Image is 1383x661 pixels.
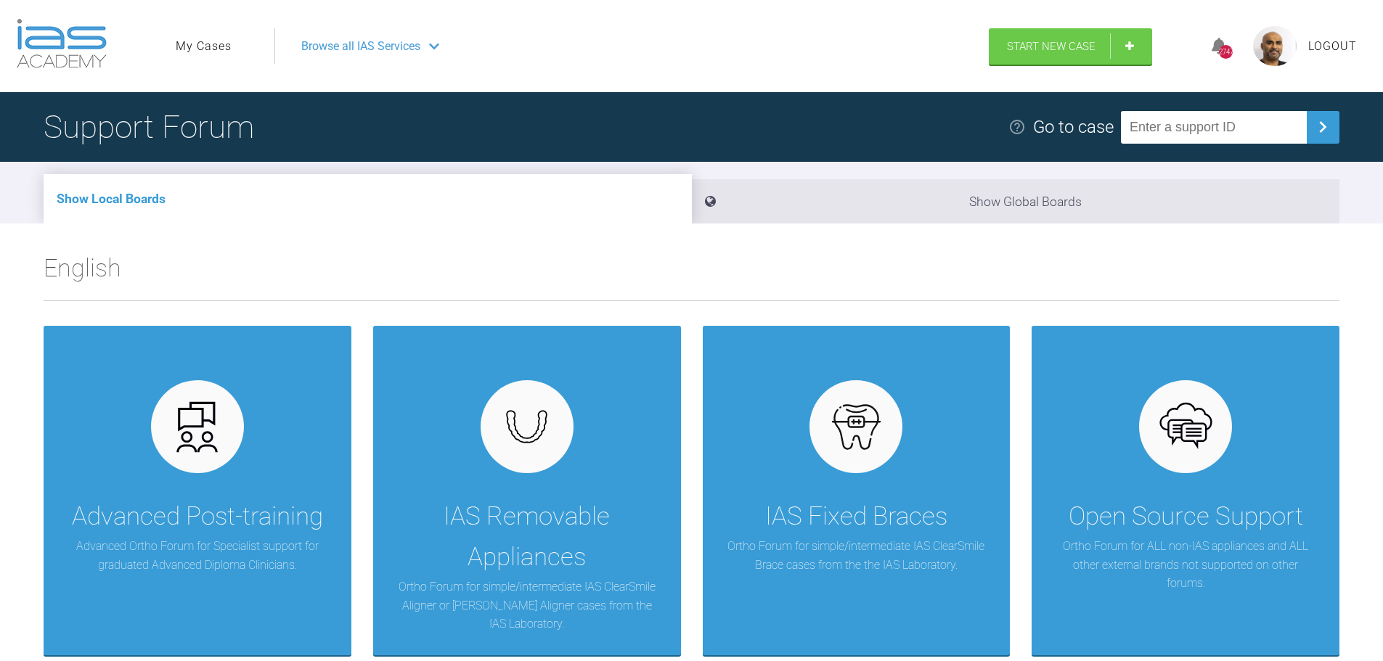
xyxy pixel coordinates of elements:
a: IAS Removable AppliancesOrtho Forum for simple/intermediate IAS ClearSmile Aligner or [PERSON_NAM... [373,326,681,655]
a: Logout [1308,37,1357,56]
input: Enter a support ID [1121,111,1307,144]
a: My Cases [176,37,232,56]
img: chevronRight.28bd32b0.svg [1311,115,1334,139]
div: IAS Removable Appliances [395,496,659,578]
p: Ortho Forum for simple/intermediate IAS ClearSmile Aligner or [PERSON_NAME] Aligner cases from th... [395,578,659,633]
img: advanced.73cea251.svg [169,399,225,455]
a: Start New Case [989,28,1152,65]
span: Start New Case [1007,40,1096,53]
h2: English [44,248,1339,300]
img: fixed.9f4e6236.svg [828,399,884,455]
p: Ortho Forum for simple/intermediate IAS ClearSmile Brace cases from the the IAS Laboratory. [725,537,989,574]
p: Ortho Forum for ALL non-IAS appliances and ALL other external brands not supported on other forums. [1053,537,1318,593]
li: Show Local Boards [44,174,692,223]
span: Browse all IAS Services [301,37,420,56]
img: removables.927eaa4e.svg [499,406,555,448]
a: Advanced Post-trainingAdvanced Ortho Forum for Specialist support for graduated Advanced Diploma ... [44,326,351,655]
p: Advanced Ortho Forum for Specialist support for graduated Advanced Diploma Clinicians. [65,537,330,574]
div: IAS Fixed Braces [765,496,947,537]
img: profile.png [1253,26,1297,66]
div: 2747 [1219,45,1233,59]
div: Go to case [1033,113,1114,141]
a: IAS Fixed BracesOrtho Forum for simple/intermediate IAS ClearSmile Brace cases from the the IAS L... [703,326,1011,655]
div: Open Source Support [1069,496,1303,537]
img: opensource.6e495855.svg [1158,399,1214,455]
h1: Support Forum [44,102,254,152]
img: help.e70b9f3d.svg [1008,118,1026,136]
img: logo-light.3e3ef733.png [17,19,107,68]
div: Advanced Post-training [72,496,323,537]
li: Show Global Boards [692,179,1340,223]
a: Open Source SupportOrtho Forum for ALL non-IAS appliances and ALL other external brands not suppo... [1032,326,1339,655]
